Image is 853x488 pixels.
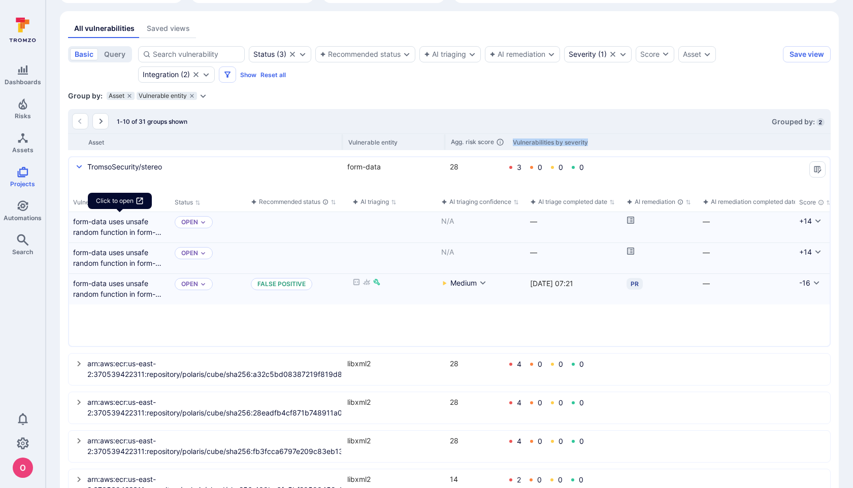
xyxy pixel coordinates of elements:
[352,278,360,289] div: Not reachable
[260,71,286,79] button: Reset all
[579,360,584,368] div: 0
[69,274,171,304] div: Cell for Vulnerability
[117,118,187,125] span: 1-10 of 31 groups shown
[579,399,584,407] div: 0
[347,161,444,172] div: form-data
[251,278,312,290] p: False positive
[579,437,584,445] div: 0
[489,50,545,58] button: AI remediation
[92,113,109,129] button: Go to the next page
[200,281,206,287] button: Expand dropdown
[627,278,643,290] div: PR
[559,437,563,445] div: 0
[799,247,822,257] button: +14
[4,214,42,222] span: Automations
[526,212,622,242] div: Cell for aiCtx.triageFinishedAt
[192,71,200,79] button: Clear selection
[799,278,810,288] div: -16
[783,46,831,62] button: Save view
[373,278,381,289] div: Fixable
[72,113,88,129] button: Go to the previous page
[247,243,348,273] div: Cell for aiCtx.triageStatus
[526,243,622,273] div: Cell for aiCtx.triageFinishedAt
[816,118,825,126] span: 2
[809,161,826,178] button: Manage columns
[538,360,542,368] div: 0
[703,50,711,58] button: Expand dropdown
[799,216,812,226] div: +14
[437,274,526,304] div: Cell for aiCtx.confidenceScore
[569,50,607,58] div: ( 1 )
[13,458,33,478] div: oleg malkov
[450,161,501,172] div: 28
[795,212,836,242] div: Cell for Score
[251,197,329,207] div: Recommended status
[579,476,583,484] div: 0
[181,249,198,257] p: Open
[683,50,701,58] button: Asset
[530,216,618,227] div: —
[352,198,397,206] button: Sort by function(){return k.createElement(hN.A,{direction:"row",alignItems:"center",gap:4},k.crea...
[450,358,501,369] div: 28
[363,278,371,289] div: Not exploitable
[347,474,444,484] div: libxml2
[96,197,134,205] div: Click to open
[320,50,401,58] div: Recommended status
[69,243,171,273] div: Cell for Vulnerability
[538,437,542,445] div: 0
[517,437,521,445] div: 4
[181,280,198,288] button: Open
[636,46,674,62] button: Score
[441,197,511,207] div: AI triaging confidence
[87,358,341,379] a: arn:aws:ecr:us-east-2:370539422311:repository/polaris/cube/sha256:a32c5bd08387219f819d81ecdb5feb4...
[437,212,526,242] div: Cell for aiCtx.confidenceScore
[799,278,821,288] button: -16
[772,117,816,126] span: Grouped by:
[450,397,501,407] div: 28
[703,247,791,258] div: —
[530,278,618,289] div: [DATE] 07:21
[74,23,135,33] div: All vulnerabilities
[73,247,167,268] a: form-data uses unsafe random function in form-data for choosing boundary
[795,243,836,273] div: Cell for Score
[73,216,167,237] a: form-data uses unsafe random function in form-data for choosing boundary
[795,274,836,304] div: Cell for Score
[424,50,466,58] div: AI triaging
[107,92,135,100] div: Asset
[147,23,190,33] div: Saved views
[530,197,607,207] div: AI triage completed date
[88,138,342,146] div: Asset
[348,212,437,242] div: Cell for aiCtx
[441,198,519,206] button: Sort by function(){return k.createElement(hN.A,{direction:"row",alignItems:"center",gap:4},k.crea...
[12,146,34,154] span: Assets
[513,138,588,146] div: Vulnerabilities by severity
[579,163,584,171] div: 0
[496,138,504,146] svg: Aggregate of individual risk scores of all the vulnerabilities within a group
[451,138,507,146] div: risk score
[10,180,35,188] span: Projects
[699,243,795,273] div: Cell for aiCtx.remediationFinishedAt
[619,50,627,58] button: Expand dropdown
[143,71,179,79] div: Integration
[253,50,286,58] button: Status(3)
[450,474,501,484] div: 14
[171,274,247,304] div: Cell for Status
[219,66,236,83] button: Filters
[348,274,437,304] div: Cell for aiCtx
[451,138,464,146] abbr: Aggregated
[703,198,805,206] button: Sort by function(){return k.createElement(hN.A,{direction:"row",alignItems:"center",gap:4},k.crea...
[253,50,286,58] div: ( 3 )
[87,435,341,457] a: arn:aws:ecr:us-east-2:370539422311:repository/polaris/cube/sha256:fb3fcca6797e209c83eb1353bba5f73...
[288,50,297,58] button: Clear selection
[538,163,542,171] div: 0
[69,393,830,423] div: arn:aws:ecr:us-east-2:370539422311:repository/polaris/cube/sha256:28eadfb4cf871b748911a0e8990492b...
[347,435,444,446] div: libxml2
[530,247,618,258] div: —
[70,48,98,60] button: basic
[699,212,795,242] div: Cell for aiCtx.remediationFinishedAt
[143,71,190,79] button: Integration(2)
[69,431,830,462] div: arn:aws:ecr:us-east-2:370539422311:repository/polaris/cube/sha256:fb3fcca6797e209c83eb1353bba5f73...
[450,278,477,288] span: Medium
[247,212,348,242] div: Cell for aiCtx.triageStatus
